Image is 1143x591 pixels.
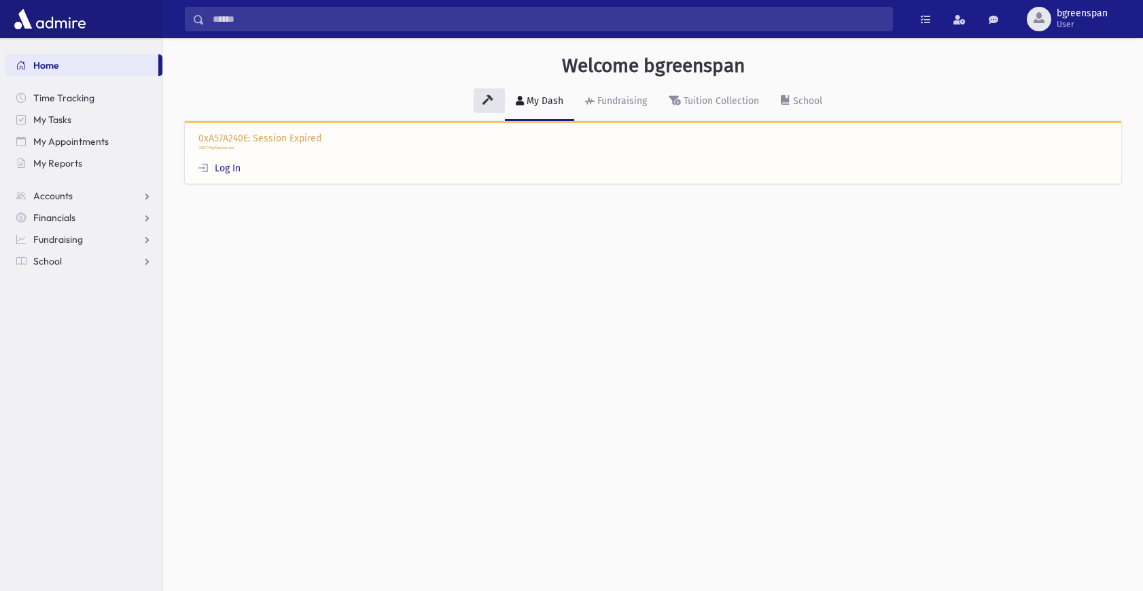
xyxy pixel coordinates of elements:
a: Home [5,54,158,76]
div: 0xA57A240E: Session Expired [185,121,1121,184]
img: AdmirePro [11,5,89,33]
a: Log In [198,163,241,174]
div: Tuition Collection [681,95,759,107]
a: My Appointments [5,131,162,152]
a: School [5,250,162,272]
span: Home [33,59,59,71]
div: My Dash [524,95,563,107]
a: Fundraising [574,83,658,121]
span: My Tasks [33,114,71,126]
a: Accounts [5,185,162,207]
a: My Tasks [5,109,162,131]
span: Time Tracking [33,92,94,104]
span: User [1057,19,1108,30]
span: Accounts [33,190,73,202]
div: Fundraising [595,95,647,107]
span: My Reports [33,157,82,169]
span: Fundraising [33,233,83,246]
span: bgreenspan [1057,8,1108,19]
a: Fundraising [5,229,162,250]
a: Time Tracking [5,87,162,109]
div: School [790,95,822,107]
a: Tuition Collection [658,83,770,121]
p: /WGT/WgtDisplayIndex [198,146,1108,151]
input: Search [205,7,892,31]
span: School [33,255,62,267]
span: Financials [33,212,75,224]
a: My Dash [505,83,574,121]
a: My Reports [5,152,162,174]
a: School [770,83,833,121]
a: Financials [5,207,162,229]
h3: Welcome bgreenspan [562,54,745,78]
span: My Appointments [33,135,109,148]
